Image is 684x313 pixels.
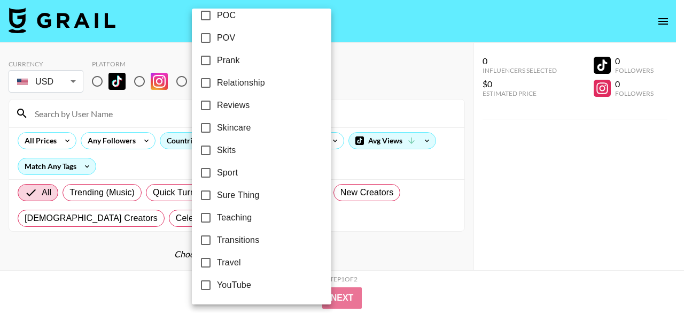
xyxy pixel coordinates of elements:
span: Teaching [217,211,252,224]
span: Travel [217,256,241,269]
span: Skits [217,144,236,157]
iframe: Drift Widget Chat Controller [631,259,671,300]
span: POV [217,32,235,44]
span: POC [217,9,236,22]
span: Sport [217,166,238,179]
span: Reviews [217,99,250,112]
span: Sure Thing [217,189,259,202]
span: Relationship [217,77,265,89]
span: Transitions [217,234,259,247]
span: Skincare [217,121,251,134]
span: Prank [217,54,240,67]
span: YouTube [217,279,251,292]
